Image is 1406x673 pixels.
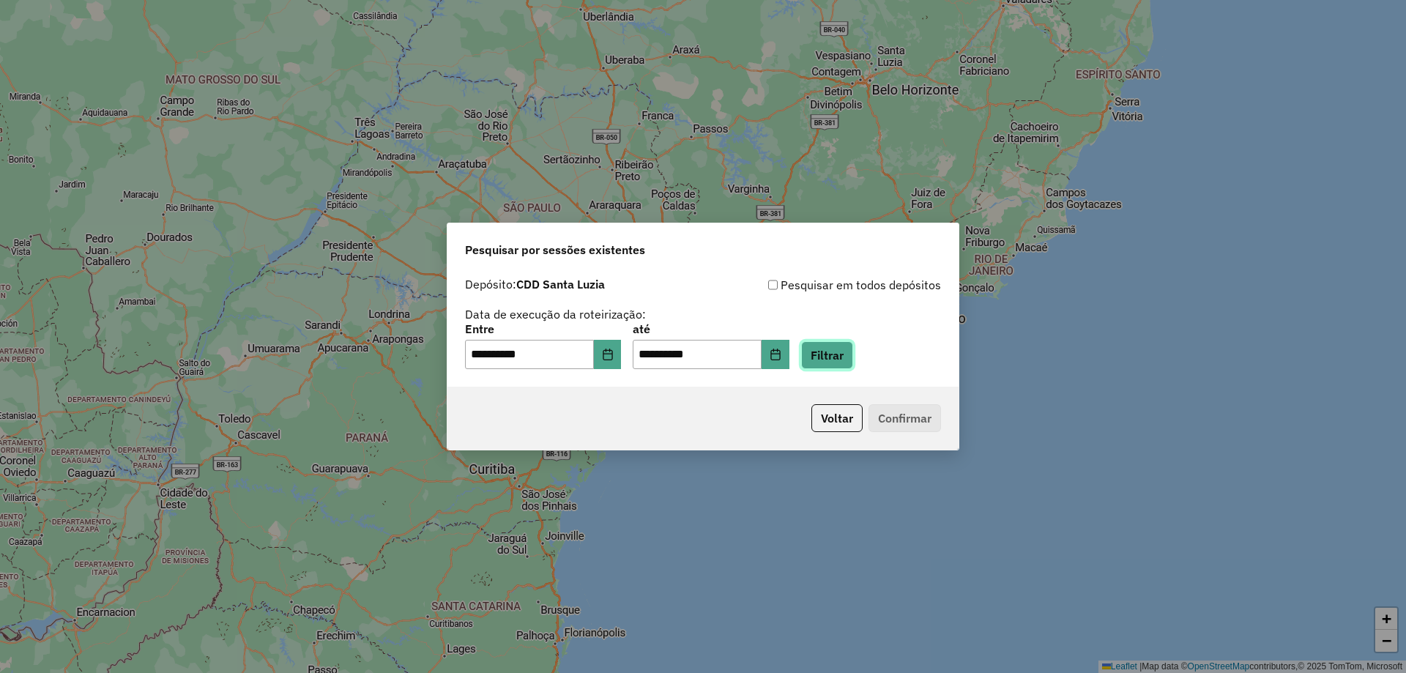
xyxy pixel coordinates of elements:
label: Entre [465,320,621,338]
button: Choose Date [762,340,789,369]
label: Data de execução da roteirização: [465,305,646,323]
div: Pesquisar em todos depósitos [703,276,941,294]
strong: CDD Santa Luzia [516,277,605,291]
label: Depósito: [465,275,605,293]
label: até [633,320,789,338]
span: Pesquisar por sessões existentes [465,241,645,259]
button: Filtrar [801,341,853,369]
button: Voltar [811,404,863,432]
button: Choose Date [594,340,622,369]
